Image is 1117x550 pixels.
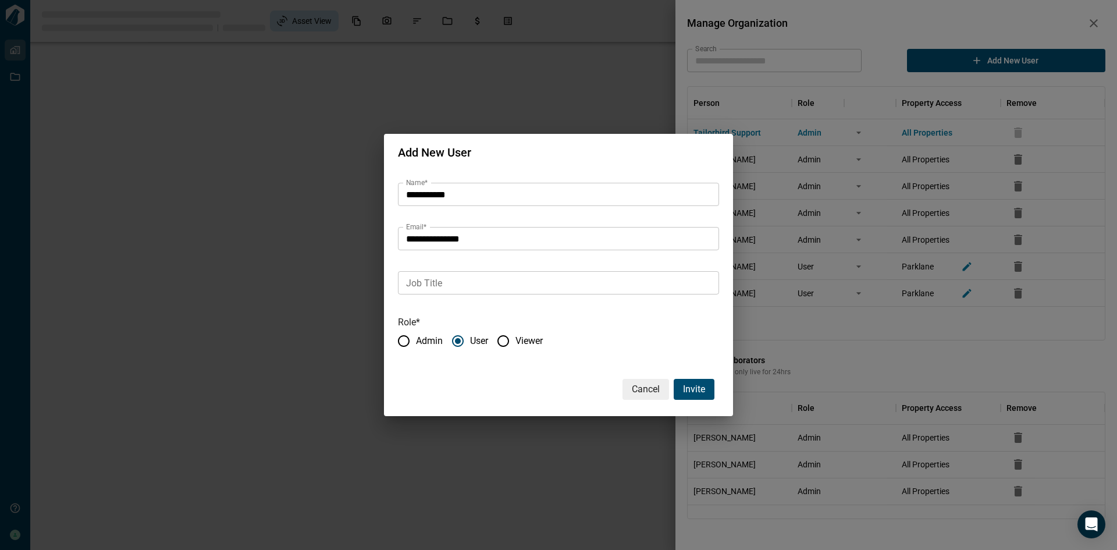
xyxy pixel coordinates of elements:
[470,334,488,348] span: User
[632,382,660,396] p: Cancel
[406,178,428,187] label: Name*
[398,146,471,159] span: Add New User
[622,379,669,400] button: Cancel
[515,334,543,348] span: Viewer
[398,329,719,353] div: roles
[398,317,420,328] span: Role*
[674,379,714,400] button: Invite
[1077,510,1105,538] div: Open Intercom Messenger
[416,334,443,348] span: Admin
[683,382,705,396] p: Invite
[406,222,426,232] label: Email*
